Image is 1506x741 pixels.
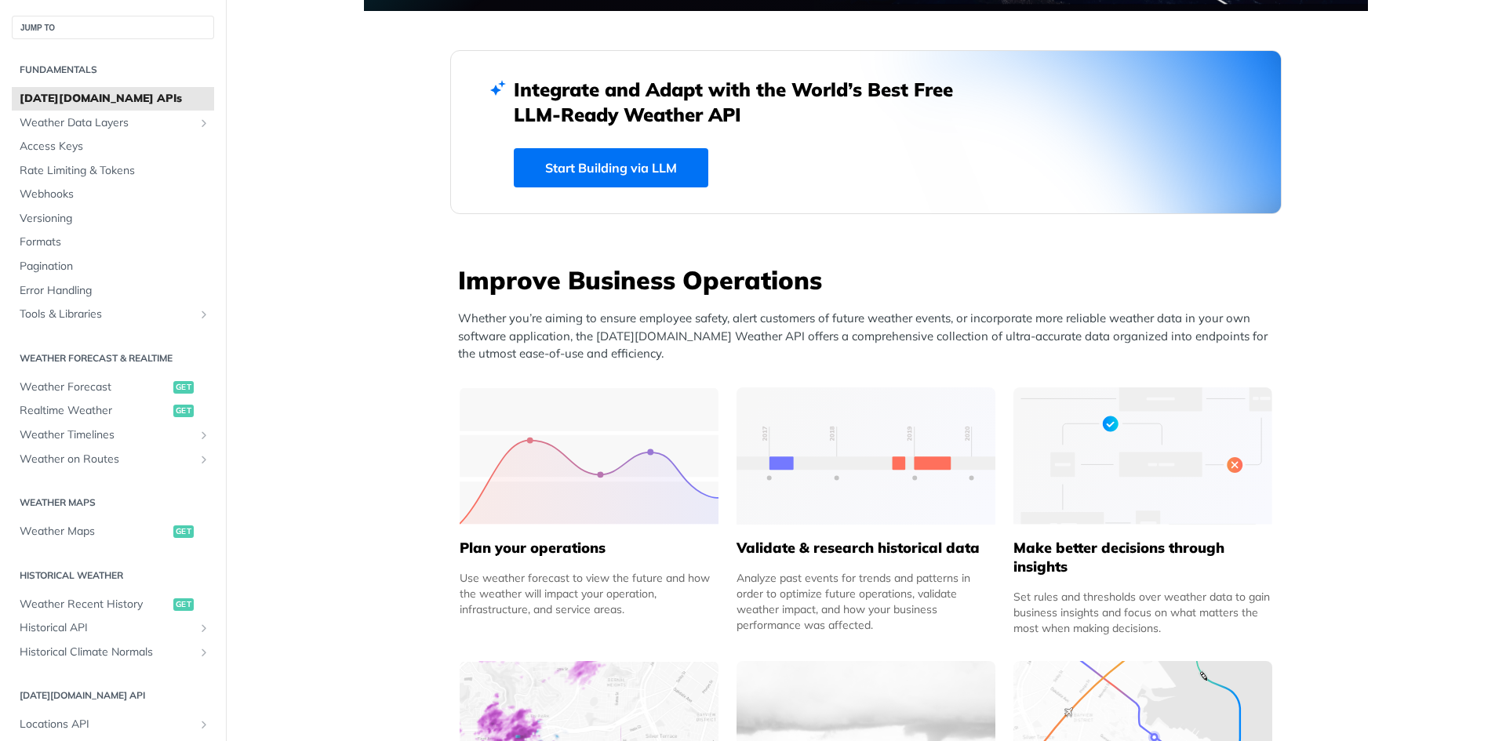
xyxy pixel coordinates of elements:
a: [DATE][DOMAIN_NAME] APIs [12,87,214,111]
a: Weather Forecastget [12,376,214,399]
span: Weather Recent History [20,597,169,612]
h5: Make better decisions through insights [1013,539,1272,576]
span: Weather Forecast [20,380,169,395]
span: Weather Timelines [20,427,194,443]
button: Show subpages for Weather Timelines [198,429,210,441]
button: Show subpages for Weather Data Layers [198,117,210,129]
span: get [173,405,194,417]
span: Locations API [20,717,194,732]
button: Show subpages for Historical API [198,622,210,634]
span: Weather on Routes [20,452,194,467]
a: Weather Mapsget [12,520,214,543]
span: get [173,525,194,538]
a: Locations APIShow subpages for Locations API [12,713,214,736]
a: Weather Data LayersShow subpages for Weather Data Layers [12,111,214,135]
span: Historical Climate Normals [20,645,194,660]
h5: Validate & research historical data [737,539,995,558]
img: 13d7ca0-group-496-2.svg [737,387,995,525]
a: Realtime Weatherget [12,399,214,423]
span: get [173,598,194,611]
a: Pagination [12,255,214,278]
span: Pagination [20,259,210,274]
div: Analyze past events for trends and patterns in order to optimize future operations, validate weat... [737,570,995,633]
span: Tools & Libraries [20,307,194,322]
span: Formats [20,234,210,250]
button: Show subpages for Tools & Libraries [198,308,210,321]
a: Formats [12,231,214,254]
button: Show subpages for Locations API [198,718,210,731]
a: Start Building via LLM [514,148,708,187]
span: Historical API [20,620,194,636]
span: Error Handling [20,283,210,299]
a: Webhooks [12,183,214,206]
a: Weather on RoutesShow subpages for Weather on Routes [12,448,214,471]
h2: Weather Forecast & realtime [12,351,214,365]
a: Versioning [12,207,214,231]
button: Show subpages for Historical Climate Normals [198,646,210,659]
span: get [173,381,194,394]
div: Use weather forecast to view the future and how the weather will impact your operation, infrastru... [460,570,718,617]
p: Whether you’re aiming to ensure employee safety, alert customers of future weather events, or inc... [458,310,1282,363]
h2: Weather Maps [12,496,214,510]
h2: Historical Weather [12,568,214,583]
h2: Integrate and Adapt with the World’s Best Free LLM-Ready Weather API [514,77,977,127]
a: Error Handling [12,279,214,303]
a: Tools & LibrariesShow subpages for Tools & Libraries [12,303,214,326]
h5: Plan your operations [460,539,718,558]
button: Show subpages for Weather on Routes [198,453,210,466]
h2: [DATE][DOMAIN_NAME] API [12,688,214,703]
span: Weather Maps [20,524,169,539]
span: Realtime Weather [20,403,169,419]
a: Historical APIShow subpages for Historical API [12,616,214,640]
img: a22d113-group-496-32x.svg [1013,387,1272,525]
span: Rate Limiting & Tokens [20,163,210,179]
span: Weather Data Layers [20,115,194,131]
a: Rate Limiting & Tokens [12,159,214,183]
a: Historical Climate NormalsShow subpages for Historical Climate Normals [12,641,214,664]
button: JUMP TO [12,16,214,39]
h3: Improve Business Operations [458,263,1282,297]
span: [DATE][DOMAIN_NAME] APIs [20,91,210,107]
span: Access Keys [20,139,210,154]
a: Weather TimelinesShow subpages for Weather Timelines [12,423,214,447]
a: Access Keys [12,135,214,158]
div: Set rules and thresholds over weather data to gain business insights and focus on what matters th... [1013,589,1272,636]
img: 39565e8-group-4962x.svg [460,387,718,525]
span: Versioning [20,211,210,227]
h2: Fundamentals [12,63,214,77]
a: Weather Recent Historyget [12,593,214,616]
span: Webhooks [20,187,210,202]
